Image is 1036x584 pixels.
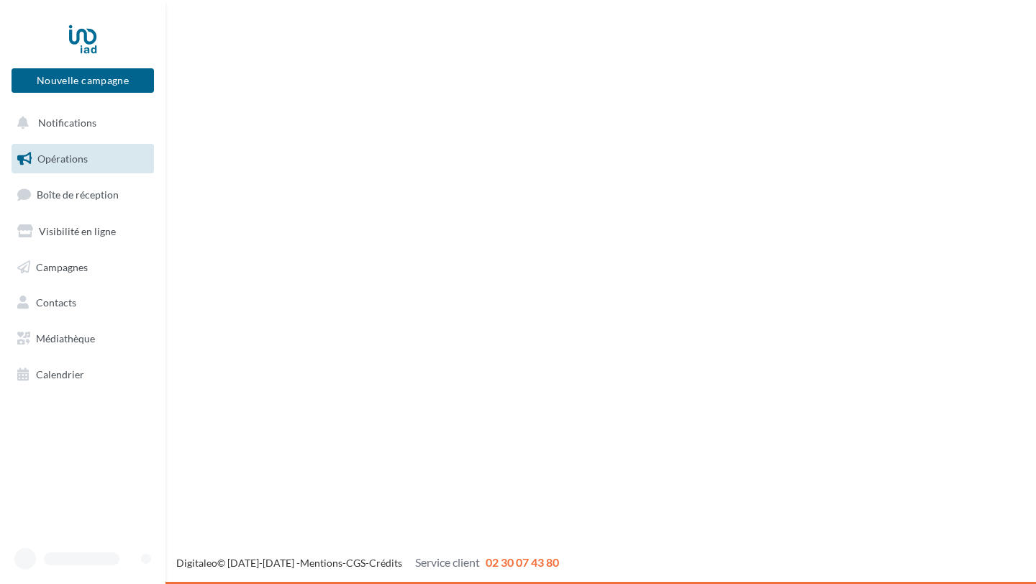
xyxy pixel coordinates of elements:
[9,179,157,210] a: Boîte de réception
[37,152,88,165] span: Opérations
[176,557,559,569] span: © [DATE]-[DATE] - - -
[37,188,119,201] span: Boîte de réception
[369,557,402,569] a: Crédits
[176,557,217,569] a: Digitaleo
[9,288,157,318] a: Contacts
[36,368,84,380] span: Calendrier
[9,108,151,138] button: Notifications
[346,557,365,569] a: CGS
[9,324,157,354] a: Médiathèque
[38,117,96,129] span: Notifications
[36,260,88,273] span: Campagnes
[12,68,154,93] button: Nouvelle campagne
[9,252,157,283] a: Campagnes
[9,216,157,247] a: Visibilité en ligne
[415,555,480,569] span: Service client
[39,225,116,237] span: Visibilité en ligne
[300,557,342,569] a: Mentions
[9,144,157,174] a: Opérations
[36,296,76,309] span: Contacts
[486,555,559,569] span: 02 30 07 43 80
[36,332,95,345] span: Médiathèque
[9,360,157,390] a: Calendrier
